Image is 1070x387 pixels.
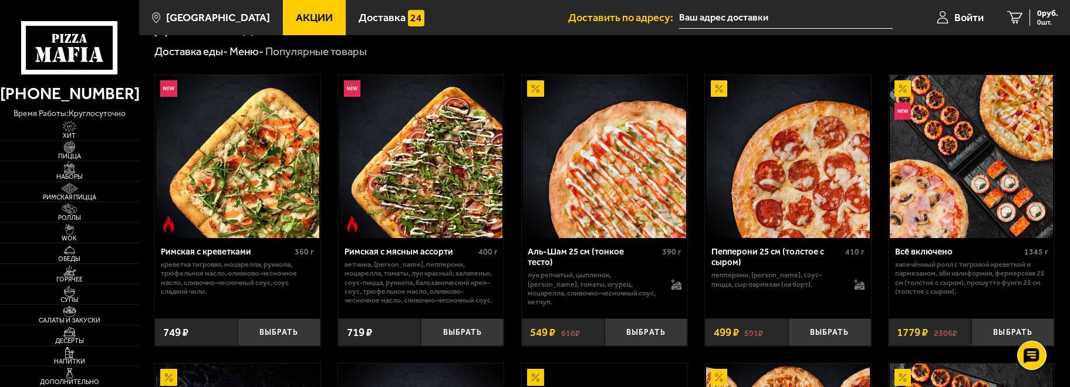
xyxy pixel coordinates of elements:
span: Магнитогорская улица, 51А [679,7,893,29]
h1: Доставка еды [154,19,265,36]
p: креветка тигровая, моцарелла, руккола, трюфельное масло, оливково-чесночное масло, сливочно-чесно... [161,260,314,296]
span: Доставить по адресу: [568,12,679,23]
p: ветчина, [PERSON_NAME], пепперони, моцарелла, томаты, лук красный, халапеньо, соус-пицца, руккола... [345,260,498,304]
button: Выбрать [605,318,687,346]
img: Акционный [527,80,544,97]
span: 410 г [845,247,865,257]
span: [GEOGRAPHIC_DATA] [166,12,270,23]
img: Новинка [895,103,911,119]
span: 390 г [662,247,681,257]
button: Выбрать [421,318,504,346]
p: пепперони, [PERSON_NAME], соус-пицца, сыр пармезан (на борт). [711,270,843,288]
a: НовинкаОстрое блюдоРимская с мясным ассорти [338,75,504,238]
button: Выбрать [238,318,320,346]
div: Пепперони 25 см (толстое с сыром) [711,246,842,267]
span: 0 руб. [1037,9,1058,18]
button: Выбрать [971,318,1054,346]
div: Всё включено [895,246,1021,257]
span: Акции [296,12,333,23]
img: Акционный [160,369,177,385]
div: Аль-Шам 25 см (тонкое тесто) [528,246,659,267]
img: Пепперони 25 см (толстое с сыром) [706,75,869,238]
img: Акционный [895,80,911,97]
img: Акционный [895,369,911,385]
a: АкционныйНовинкаВсё включено [889,75,1054,238]
img: Острое блюдо [344,216,360,232]
p: лук репчатый, цыпленок, [PERSON_NAME], томаты, огурец, моцарелла, сливочно-чесночный соус, кетчуп. [528,270,659,306]
span: 400 г [478,247,498,257]
a: Доставка еды- [154,45,228,58]
span: 1779 ₽ [897,327,928,338]
img: Акционный [711,369,727,385]
div: Римская с креветками [161,246,292,257]
s: 618 ₽ [561,327,580,338]
button: Выбрать [788,318,871,346]
span: 0 шт. [1037,19,1058,26]
input: Ваш адрес доставки [679,7,893,29]
span: 719 ₽ [347,327,372,338]
span: 499 ₽ [714,327,739,338]
span: 549 ₽ [530,327,555,338]
a: АкционныйПепперони 25 см (толстое с сыром) [705,75,870,238]
img: Акционный [711,80,727,97]
p: Запечённый ролл с тигровой креветкой и пармезаном, Эби Калифорния, Фермерская 25 см (толстое с сы... [895,260,1048,296]
s: 591 ₽ [744,327,763,338]
a: НовинкаОстрое блюдоРимская с креветками [155,75,320,238]
img: Римская с мясным ассорти [339,75,502,238]
span: 1345 г [1024,247,1048,257]
img: Всё включено [890,75,1053,238]
s: 2306 ₽ [934,327,957,338]
img: 15daf4d41897b9f0e9f617042186c801.svg [408,10,424,26]
img: Римская с креветками [156,75,319,238]
img: Острое блюдо [160,216,177,232]
img: Новинка [160,80,177,97]
div: Римская с мясным ассорти [345,246,475,257]
span: Войти [954,12,984,23]
div: Популярные товары [265,45,367,59]
img: Аль-Шам 25 см (тонкое тесто) [523,75,686,238]
a: Меню- [229,45,264,58]
span: 360 г [295,247,314,257]
img: Новинка [344,80,360,97]
span: Доставка [359,12,406,23]
span: 749 ₽ [163,327,188,338]
img: Акционный [527,369,544,385]
a: АкционныйАль-Шам 25 см (тонкое тесто) [522,75,687,238]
